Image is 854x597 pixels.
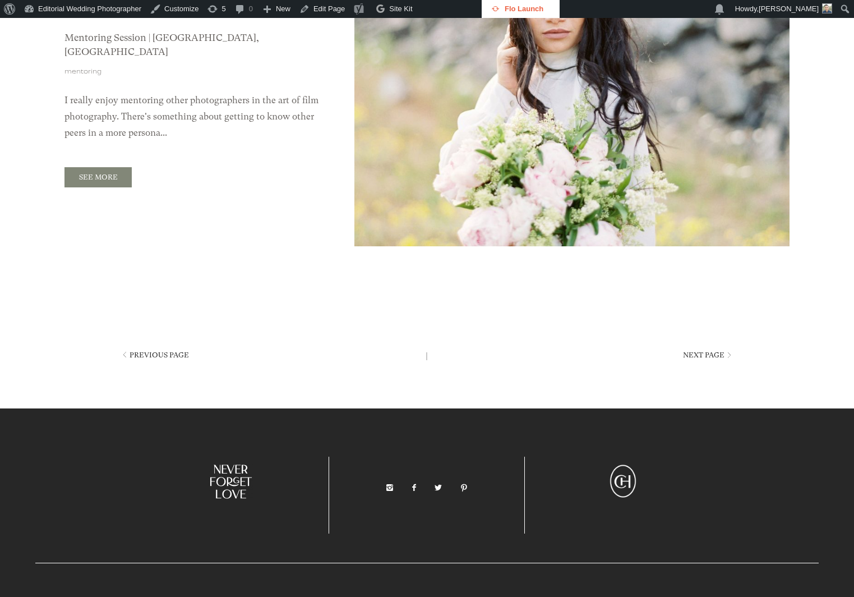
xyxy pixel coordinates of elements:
[119,351,189,359] a: PREVIOUS PAGE
[209,463,253,500] img: Image of text - Never Forget Love
[759,4,819,13] span: [PERSON_NAME]
[64,31,322,58] h2: Mentoring Session | [GEOGRAPHIC_DATA], [GEOGRAPHIC_DATA]
[683,351,735,359] a: NEXT PAGE
[64,68,101,76] span: Mentoring
[64,92,322,141] p: I really enjoy mentoring other photographers in the art of film photography. There's something ab...
[609,463,637,499] img: Image of text - CH
[423,3,486,16] img: Views over 48 hours. Click for more Jetpack Stats.
[64,167,132,187] span: SEE MORE
[389,4,412,13] span: Site Kit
